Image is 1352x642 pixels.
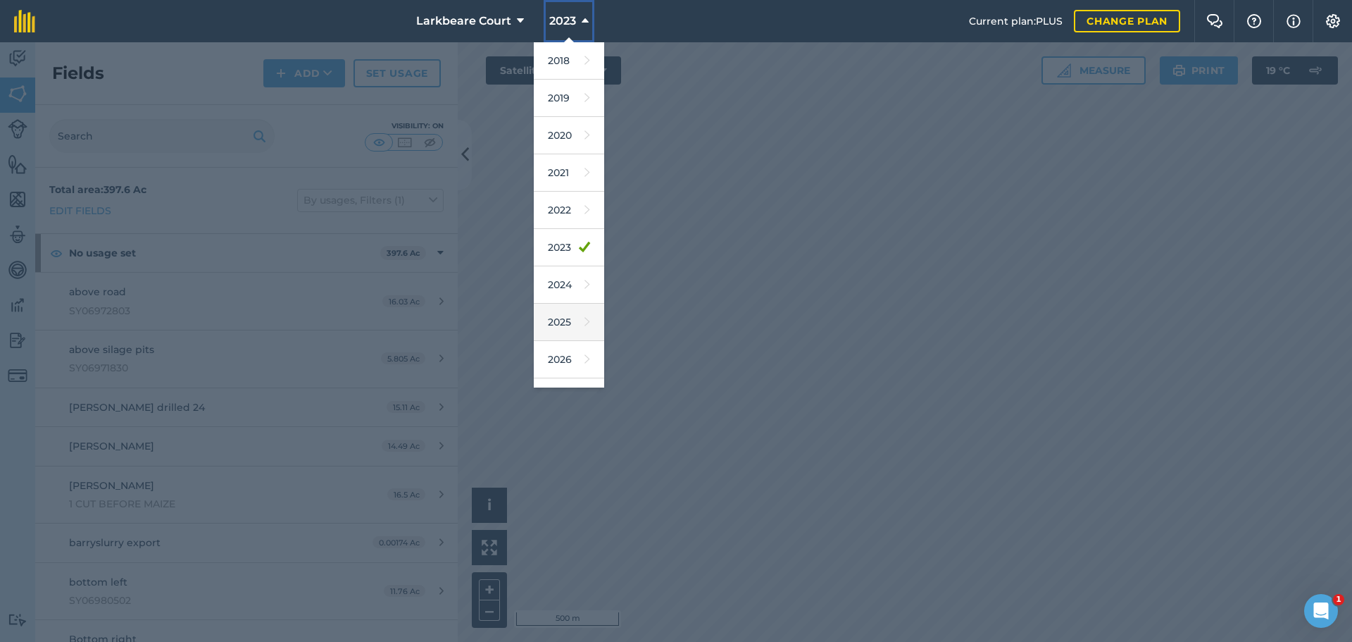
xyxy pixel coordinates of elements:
[534,117,604,154] a: 2020
[1333,594,1344,605] span: 1
[534,266,604,304] a: 2024
[534,304,604,341] a: 2025
[1287,13,1301,30] img: svg+xml;base64,PHN2ZyB4bWxucz0iaHR0cDovL3d3dy53My5vcmcvMjAwMC9zdmciIHdpZHRoPSIxNyIgaGVpZ2h0PSIxNy...
[534,341,604,378] a: 2026
[1246,14,1263,28] img: A question mark icon
[416,13,511,30] span: Larkbeare Court
[1074,10,1180,32] a: Change plan
[1304,594,1338,628] iframe: Intercom live chat
[534,42,604,80] a: 2018
[1325,14,1341,28] img: A cog icon
[534,154,604,192] a: 2021
[534,80,604,117] a: 2019
[549,13,576,30] span: 2023
[14,10,35,32] img: fieldmargin Logo
[969,13,1063,29] span: Current plan : PLUS
[534,229,604,266] a: 2023
[534,378,604,416] a: 2027
[1206,14,1223,28] img: Two speech bubbles overlapping with the left bubble in the forefront
[534,192,604,229] a: 2022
